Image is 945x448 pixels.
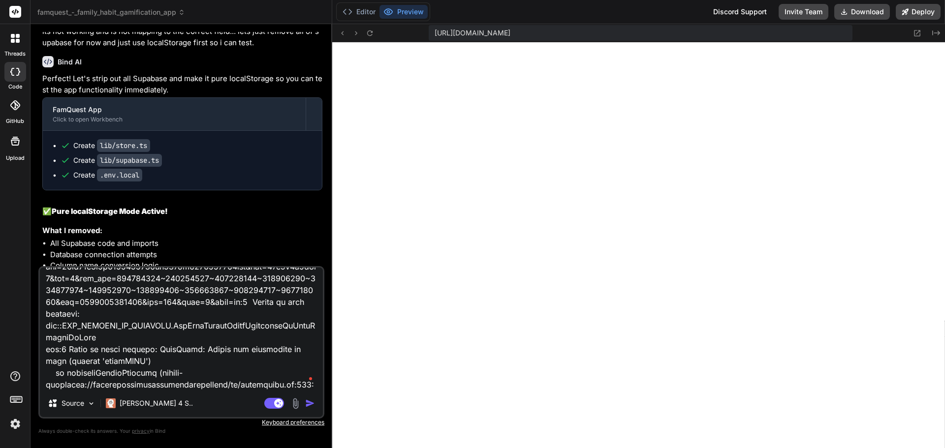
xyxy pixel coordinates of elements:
div: Create [73,170,142,180]
span: [URL][DOMAIN_NAME] [435,28,510,38]
div: Click to open Workbench [53,116,296,123]
strong: Pure localStorage Mode Active! [52,207,168,216]
label: GitHub [6,117,24,125]
p: Perfect! Let's strip out all Supabase and make it pure localStorage so you can test the app funct... [42,73,322,95]
span: privacy [132,428,150,434]
h2: ✅ [42,206,322,217]
h6: Bind AI [58,57,82,67]
img: settings [7,416,24,432]
p: its not working and is not mapping to the correct field... lets just remove all of supabase for n... [42,26,322,48]
p: [PERSON_NAME] 4 S.. [120,398,193,408]
code: .env.local [97,169,142,181]
div: Create [73,141,150,150]
div: Discord Support [707,4,773,20]
div: FamQuest App [53,105,296,115]
li: Column name conversion logic [50,260,322,271]
li: Database connection attempts [50,249,322,261]
p: Source [62,398,84,408]
button: Preview [379,5,428,19]
label: Upload [6,154,25,162]
div: Create [73,155,162,165]
button: FamQuest AppClick to open Workbench [43,98,306,130]
button: Invite Team [779,4,828,20]
p: Always double-check its answers. Your in Bind [38,426,324,436]
label: code [8,83,22,91]
label: threads [4,50,26,58]
button: Editor [339,5,379,19]
img: attachment [290,398,301,409]
p: Keyboard preferences [38,418,324,426]
span: famquest_-_family_habit_gamification_app [37,7,185,17]
code: lib/store.ts [97,139,150,152]
img: icon [305,398,315,408]
button: Download [834,4,890,20]
img: Claude 4 Sonnet [106,398,116,408]
img: Pick Models [87,399,95,408]
button: Deploy [896,4,941,20]
strong: What I removed: [42,226,102,235]
code: lib/supabase.ts [97,154,162,167]
textarea: lorem ip dolo sita consecte. Ad elits do eius tempori ut lab et dolor magna al en adm veni qu nos... [40,268,323,389]
li: All Supabase code and imports [50,238,322,249]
